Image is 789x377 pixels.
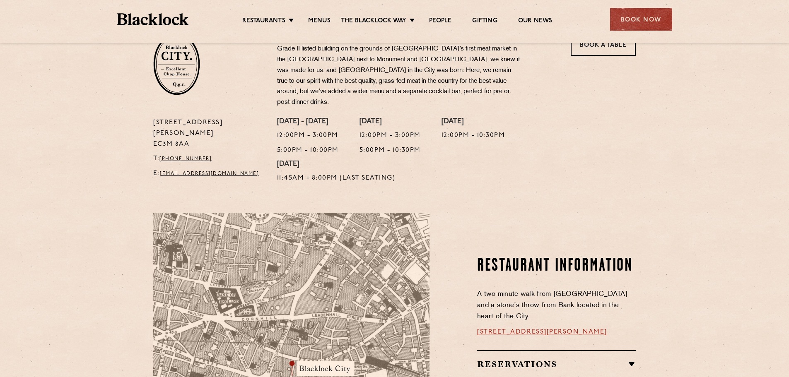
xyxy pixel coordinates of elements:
[153,118,265,150] p: [STREET_ADDRESS][PERSON_NAME] EC3M 8AA
[610,8,672,31] div: Book Now
[442,130,505,141] p: 12:00pm - 10:30pm
[277,145,339,156] p: 5:00pm - 10:00pm
[477,329,607,335] a: [STREET_ADDRESS][PERSON_NAME]
[442,118,505,127] h4: [DATE]
[153,33,200,95] img: City-stamp-default.svg
[159,156,212,161] a: [PHONE_NUMBER]
[277,173,396,184] p: 11:45am - 8:00pm (Last Seating)
[477,289,636,322] p: A two-minute walk from [GEOGRAPHIC_DATA] and a stone’s throw from Bank located in the heart of th...
[277,130,339,141] p: 12:00pm - 3:00pm
[360,130,421,141] p: 12:00pm - 3:00pm
[341,17,406,26] a: The Blacklock Way
[571,33,636,56] a: Book a Table
[153,154,265,164] p: T:
[277,33,521,108] p: When asked what we thought of an old electricity substation set in the basement of a Grade II lis...
[277,118,339,127] h4: [DATE] - [DATE]
[360,118,421,127] h4: [DATE]
[153,168,265,179] p: E:
[477,256,636,276] h2: Restaurant Information
[117,13,189,25] img: BL_Textured_Logo-footer-cropped.svg
[360,145,421,156] p: 5:00pm - 10:30pm
[308,17,331,26] a: Menus
[518,17,553,26] a: Our News
[242,17,285,26] a: Restaurants
[477,359,636,369] h2: Reservations
[277,160,396,169] h4: [DATE]
[429,17,451,26] a: People
[160,171,259,176] a: [EMAIL_ADDRESS][DOMAIN_NAME]
[472,17,497,26] a: Gifting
